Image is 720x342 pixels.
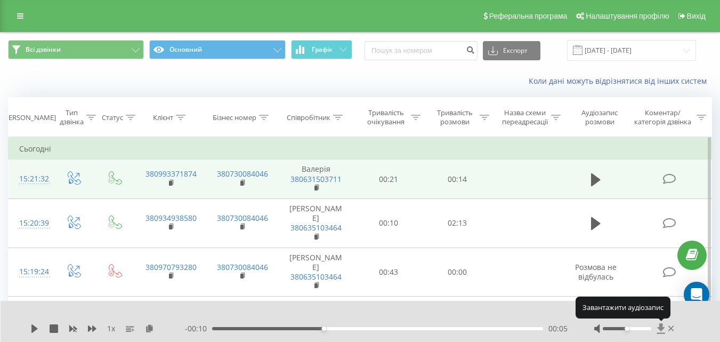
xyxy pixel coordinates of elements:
span: Вихід [687,12,706,20]
div: Open Intercom Messenger [684,282,709,307]
a: 380934938580 [145,213,197,223]
td: 00:10 [354,198,423,248]
td: 00:00 [423,248,492,297]
button: Експорт [483,41,540,60]
div: [PERSON_NAME] [2,113,56,122]
div: 15:19:24 [19,261,42,282]
div: 15:21:32 [19,169,42,189]
a: 380635103464 [290,222,342,233]
td: 00:16 [423,297,492,336]
div: Бізнес номер [213,113,256,122]
div: Назва схеми переадресації [501,108,548,126]
span: 1 x [107,323,115,334]
div: Accessibility label [625,327,629,331]
span: Всі дзвінки [26,45,61,54]
div: Тривалість розмови [433,108,477,126]
td: 02:13 [423,198,492,248]
a: 380970793280 [145,262,197,272]
div: Коментар/категорія дзвінка [632,108,694,126]
div: Клієнт [153,113,173,122]
a: 380635103464 [290,272,342,282]
span: Графік [312,46,333,53]
a: 380730084046 [217,169,268,179]
td: 00:14 [423,160,492,199]
div: Завантажити аудіозапис [576,297,670,318]
td: 00:43 [354,248,423,297]
td: 00:06 [354,297,423,336]
a: 380730084046 [217,213,268,223]
div: Статус [102,113,123,122]
span: Налаштування профілю [586,12,669,20]
a: 380730084046 [217,262,268,272]
a: Коли дані можуть відрізнятися вiд інших систем [529,76,712,86]
span: Реферальна програма [489,12,568,20]
td: Сьогодні [9,138,712,160]
span: - 00:10 [185,323,212,334]
button: Всі дзвінки [8,40,144,59]
a: 380631503711 [290,174,342,184]
button: Графік [291,40,352,59]
div: Тип дзвінка [60,108,84,126]
div: Аудіозапис розмови [573,108,627,126]
td: 00:21 [354,160,423,199]
div: Співробітник [287,113,330,122]
div: 15:20:39 [19,213,42,234]
td: Валерія [278,297,354,336]
span: 00:05 [548,323,568,334]
td: [PERSON_NAME] [278,248,354,297]
span: Розмова не відбулась [575,262,617,282]
td: Валерія [278,160,354,199]
button: Основний [149,40,285,59]
a: 380993371874 [145,169,197,179]
div: Accessibility label [322,327,326,331]
input: Пошук за номером [365,41,478,60]
div: Тривалість очікування [364,108,408,126]
td: [PERSON_NAME] [278,198,354,248]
